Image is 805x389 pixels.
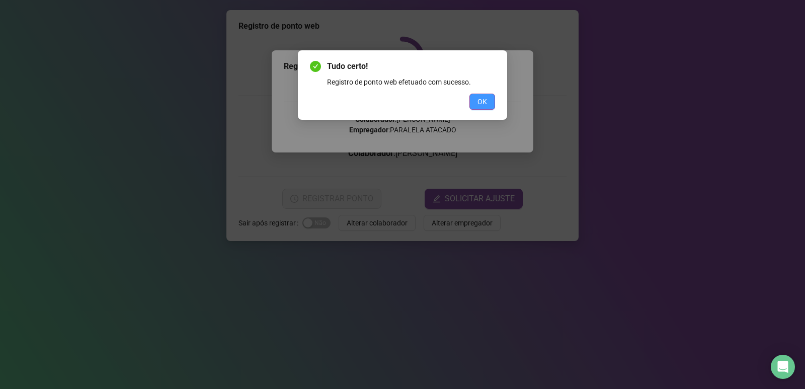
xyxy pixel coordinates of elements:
[477,96,487,107] span: OK
[327,60,495,72] span: Tudo certo!
[310,61,321,72] span: check-circle
[469,94,495,110] button: OK
[771,355,795,379] div: Open Intercom Messenger
[327,76,495,88] div: Registro de ponto web efetuado com sucesso.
